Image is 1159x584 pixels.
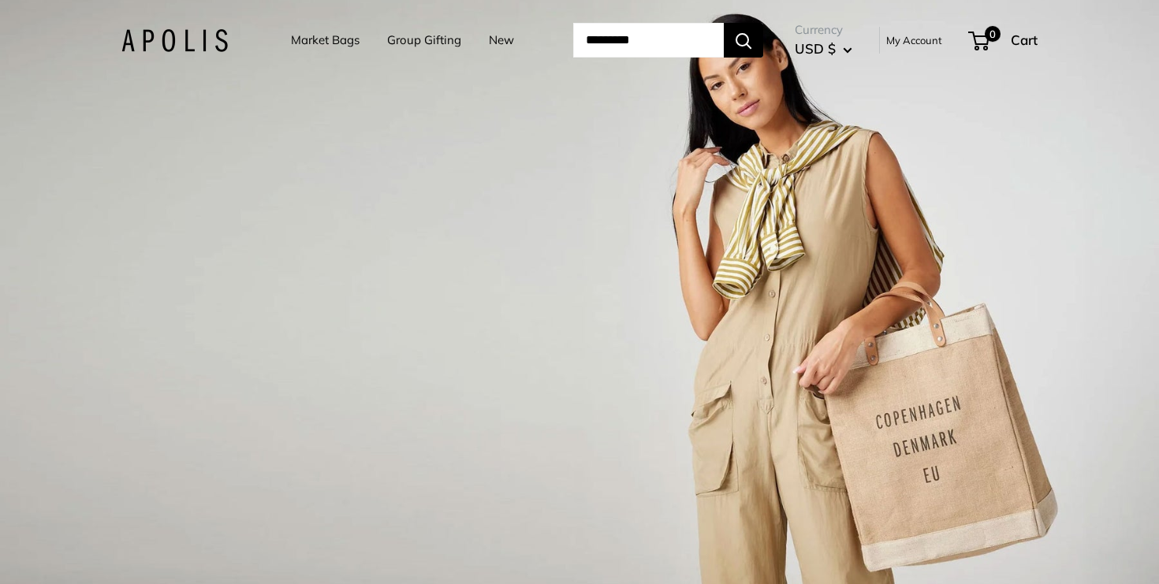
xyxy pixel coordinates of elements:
a: New [489,29,514,51]
img: Apolis [121,29,228,52]
span: Cart [1011,32,1038,48]
button: USD $ [795,36,852,61]
button: Search [724,23,763,58]
input: Search... [573,23,724,58]
a: Market Bags [291,29,360,51]
a: 0 Cart [970,28,1038,53]
span: 0 [985,26,1001,42]
span: Currency [795,19,852,41]
a: Group Gifting [387,29,461,51]
a: My Account [886,31,942,50]
span: USD $ [795,40,836,57]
